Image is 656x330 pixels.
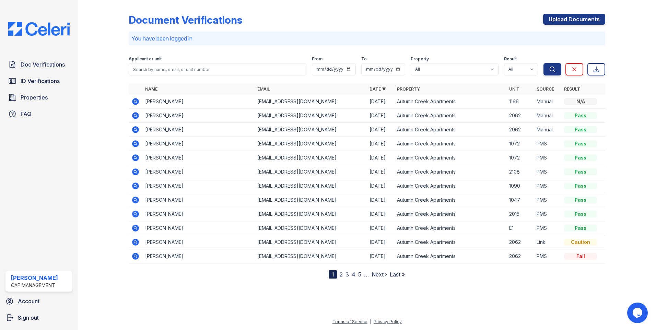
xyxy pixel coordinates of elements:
label: To [361,56,367,62]
td: [PERSON_NAME] [142,179,255,193]
td: [DATE] [367,249,394,263]
td: [PERSON_NAME] [142,137,255,151]
td: 1072 [506,151,534,165]
td: [EMAIL_ADDRESS][DOMAIN_NAME] [255,109,367,123]
td: Manual [534,123,561,137]
a: Account [3,294,75,308]
td: [EMAIL_ADDRESS][DOMAIN_NAME] [255,137,367,151]
td: Link [534,235,561,249]
td: [EMAIL_ADDRESS][DOMAIN_NAME] [255,123,367,137]
td: [PERSON_NAME] [142,207,255,221]
td: [PERSON_NAME] [142,235,255,249]
td: 1090 [506,179,534,193]
td: [DATE] [367,179,394,193]
td: [DATE] [367,123,394,137]
div: | [370,319,371,324]
p: You have been logged in [131,34,602,43]
a: 2 [340,271,343,278]
td: [EMAIL_ADDRESS][DOMAIN_NAME] [255,249,367,263]
td: [DATE] [367,207,394,221]
td: Autumn Creek Apartments [394,193,506,207]
a: Source [537,86,554,92]
td: PMS [534,137,561,151]
td: PMS [534,179,561,193]
td: [EMAIL_ADDRESS][DOMAIN_NAME] [255,179,367,193]
td: Manual [534,109,561,123]
td: Autumn Creek Apartments [394,123,506,137]
td: Autumn Creek Apartments [394,137,506,151]
td: [EMAIL_ADDRESS][DOMAIN_NAME] [255,151,367,165]
td: [EMAIL_ADDRESS][DOMAIN_NAME] [255,221,367,235]
td: [EMAIL_ADDRESS][DOMAIN_NAME] [255,207,367,221]
td: 1047 [506,193,534,207]
td: 2062 [506,235,534,249]
div: Pass [564,197,597,203]
div: Pass [564,182,597,189]
td: [EMAIL_ADDRESS][DOMAIN_NAME] [255,193,367,207]
a: 4 [352,271,355,278]
div: [PERSON_NAME] [11,274,58,282]
span: Sign out [18,314,39,322]
label: Applicant or unit [129,56,162,62]
a: Unit [509,86,519,92]
td: [DATE] [367,151,394,165]
td: E1 [506,221,534,235]
td: 1072 [506,137,534,151]
label: Result [504,56,517,62]
td: 2062 [506,249,534,263]
td: [EMAIL_ADDRESS][DOMAIN_NAME] [255,165,367,179]
a: ID Verifications [5,74,72,88]
a: Terms of Service [332,319,367,324]
td: Autumn Creek Apartments [394,165,506,179]
td: 1166 [506,95,534,109]
div: CAF Management [11,282,58,289]
a: Name [145,86,157,92]
td: [EMAIL_ADDRESS][DOMAIN_NAME] [255,95,367,109]
div: Pass [564,225,597,232]
label: From [312,56,323,62]
a: Date ▼ [370,86,386,92]
span: Account [18,297,39,305]
div: N/A [564,98,597,105]
div: 1 [329,270,337,279]
td: PMS [534,151,561,165]
td: Autumn Creek Apartments [394,235,506,249]
td: [PERSON_NAME] [142,165,255,179]
div: Document Verifications [129,14,242,26]
div: Pass [564,112,597,119]
div: Fail [564,253,597,260]
td: [PERSON_NAME] [142,249,255,263]
td: Manual [534,95,561,109]
input: Search by name, email, or unit number [129,63,306,75]
a: Upload Documents [543,14,605,25]
a: Email [257,86,270,92]
td: [DATE] [367,221,394,235]
td: PMS [534,165,561,179]
td: [PERSON_NAME] [142,151,255,165]
td: Autumn Creek Apartments [394,151,506,165]
td: Autumn Creek Apartments [394,179,506,193]
td: 2062 [506,123,534,137]
div: Pass [564,154,597,161]
a: 5 [358,271,361,278]
td: Autumn Creek Apartments [394,109,506,123]
span: Doc Verifications [21,60,65,69]
a: Next › [372,271,387,278]
span: … [364,270,369,279]
span: Properties [21,93,48,102]
span: ID Verifications [21,77,60,85]
a: Result [564,86,580,92]
td: Autumn Creek Apartments [394,95,506,109]
a: Property [397,86,420,92]
div: Caution [564,239,597,246]
td: [DATE] [367,95,394,109]
td: [EMAIL_ADDRESS][DOMAIN_NAME] [255,235,367,249]
td: [PERSON_NAME] [142,193,255,207]
td: PMS [534,249,561,263]
div: Pass [564,211,597,217]
a: Last » [390,271,405,278]
img: CE_Logo_Blue-a8612792a0a2168367f1c8372b55b34899dd931a85d93a1a3d3e32e68fde9ad4.png [3,22,75,36]
iframe: chat widget [627,303,649,323]
a: 3 [345,271,349,278]
td: Autumn Creek Apartments [394,249,506,263]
